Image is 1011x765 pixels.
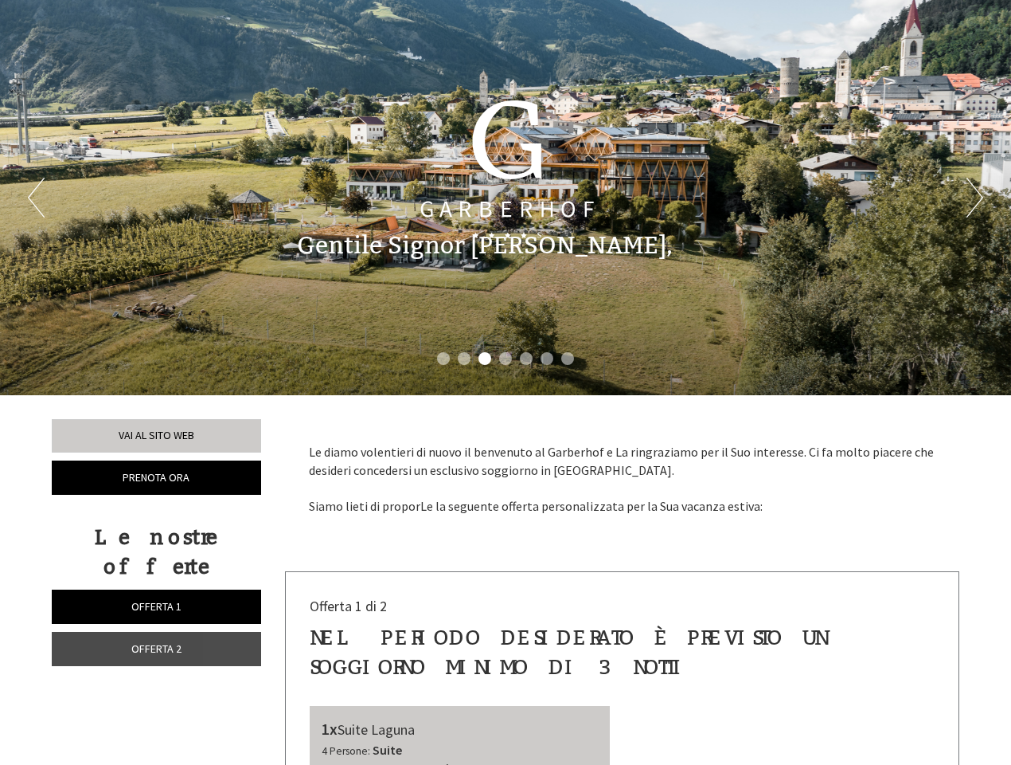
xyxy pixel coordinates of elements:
a: Prenota ora [52,461,261,495]
b: Suite [373,742,402,758]
b: 1x [322,719,338,739]
div: Le nostre offerte [52,523,261,582]
span: Offerta 2 [131,641,182,656]
div: Nel periodo desiderato è previsto un soggiorno minimo di 3 notti [310,623,935,682]
span: Offerta 1 [131,599,182,614]
button: Next [966,178,983,218]
button: Previous [28,178,45,218]
span: Offerta 1 di 2 [310,597,387,615]
div: Suite Laguna [322,718,599,741]
small: 4 Persone: [322,744,370,758]
p: Le diamo volentieri di nuovo il benvenuto al Garberhof e La ringraziamo per il Suo interesse. Ci ... [309,443,936,516]
a: Vai al sito web [52,419,261,453]
h1: Gentile Signor [PERSON_NAME], [297,233,673,259]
